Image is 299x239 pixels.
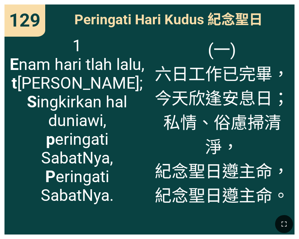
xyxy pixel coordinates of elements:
span: 129 [9,10,40,31]
b: t [12,74,17,92]
b: S [27,92,37,111]
span: (一) 六日工作已完畢， 今天欣逢安息日； 私情、俗慮掃清淨， 紀念聖日遵主命， 紀念聖日遵主命。 [154,36,290,206]
b: p [46,130,55,148]
b: P [45,167,56,186]
span: 1 nam hari tlah lalu, [PERSON_NAME]; ingkirkan hal duniawi, eringati SabatNya, eringati SabatNya. [9,36,145,205]
b: E [10,55,19,74]
span: Peringati Hari Kudus 紀念聖日 [74,8,263,28]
